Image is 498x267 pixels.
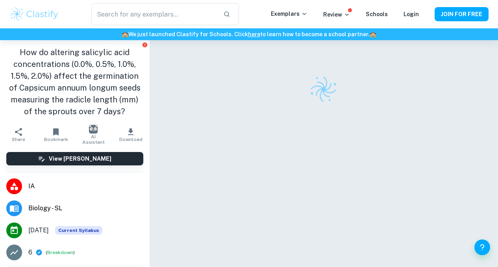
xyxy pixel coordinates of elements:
p: Review [323,10,350,19]
div: This exemplar is based on the current syllabus. Feel free to refer to it for inspiration/ideas wh... [55,226,102,235]
h1: How do altering salicylic acid concentrations (0.0%, 0.5%, 1.0%, 1.5%, 2.0%) affect the germinati... [6,46,143,117]
span: AI Assistant [80,134,107,145]
button: Download [112,124,150,146]
button: Help and Feedback [474,239,490,255]
img: Clastify logo [306,72,341,107]
button: View [PERSON_NAME] [6,152,143,165]
img: AI Assistant [89,125,98,133]
span: ( ) [46,249,75,256]
span: 🏫 [370,31,376,37]
span: Current Syllabus [55,226,102,235]
button: Report issue [142,42,148,48]
button: Breakdown [47,249,73,256]
p: 6 [28,248,32,257]
h6: We just launched Clastify for Schools. Click to learn how to become a school partner. [2,30,496,39]
span: [DATE] [28,226,49,235]
span: Bookmark [44,137,68,142]
a: Login [404,11,419,17]
h6: View [PERSON_NAME] [49,154,111,163]
button: JOIN FOR FREE [435,7,489,21]
img: Clastify logo [9,6,59,22]
a: Schools [366,11,388,17]
span: Download [119,137,143,142]
span: 🏫 [122,31,128,37]
p: Exemplars [271,9,307,18]
span: Share [12,137,25,142]
a: here [248,31,260,37]
button: Bookmark [37,124,75,146]
button: AI Assistant [75,124,112,146]
span: Biology - SL [28,204,143,213]
input: Search for any exemplars... [91,3,217,25]
span: IA [28,182,143,191]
